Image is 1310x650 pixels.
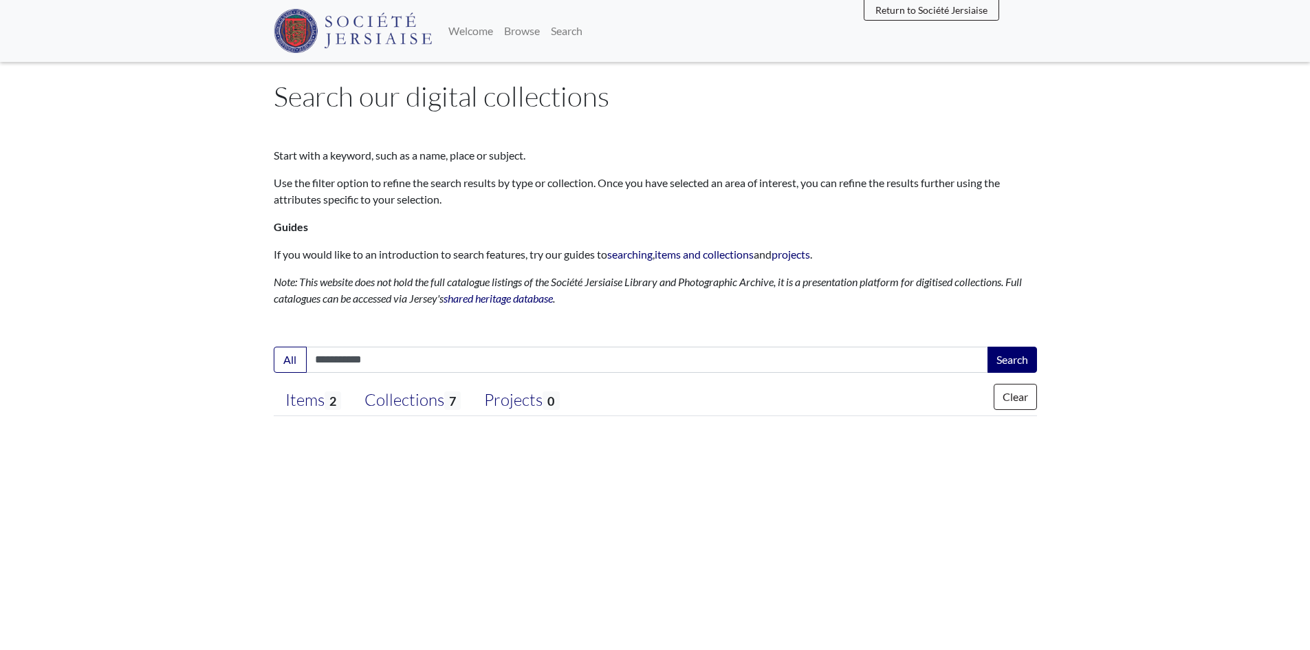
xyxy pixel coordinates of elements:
[274,80,1037,113] h1: Search our digital collections
[274,275,1022,305] em: Note: This website does not hold the full catalogue listings of the Société Jersiaise Library and...
[484,390,559,411] div: Projects
[274,9,433,53] img: Société Jersiaise
[285,390,341,411] div: Items
[274,147,1037,164] p: Start with a keyword, such as a name, place or subject.
[274,220,308,233] strong: Guides
[325,391,341,410] span: 2
[875,4,987,16] span: Return to Société Jersiaise
[444,391,461,410] span: 7
[274,246,1037,263] p: If you would like to an introduction to search features, try our guides to , and .
[987,347,1037,373] button: Search
[545,17,588,45] a: Search
[543,391,559,410] span: 0
[274,6,433,56] a: Société Jersiaise logo
[444,292,553,305] a: shared heritage database
[607,248,653,261] a: searching
[364,390,461,411] div: Collections
[772,248,810,261] a: projects
[655,248,754,261] a: items and collections
[499,17,545,45] a: Browse
[306,347,989,373] input: Enter one or more search terms...
[443,17,499,45] a: Welcome
[274,175,1037,208] p: Use the filter option to refine the search results by type or collection. Once you have selected ...
[274,347,307,373] button: All
[994,384,1037,410] button: Clear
